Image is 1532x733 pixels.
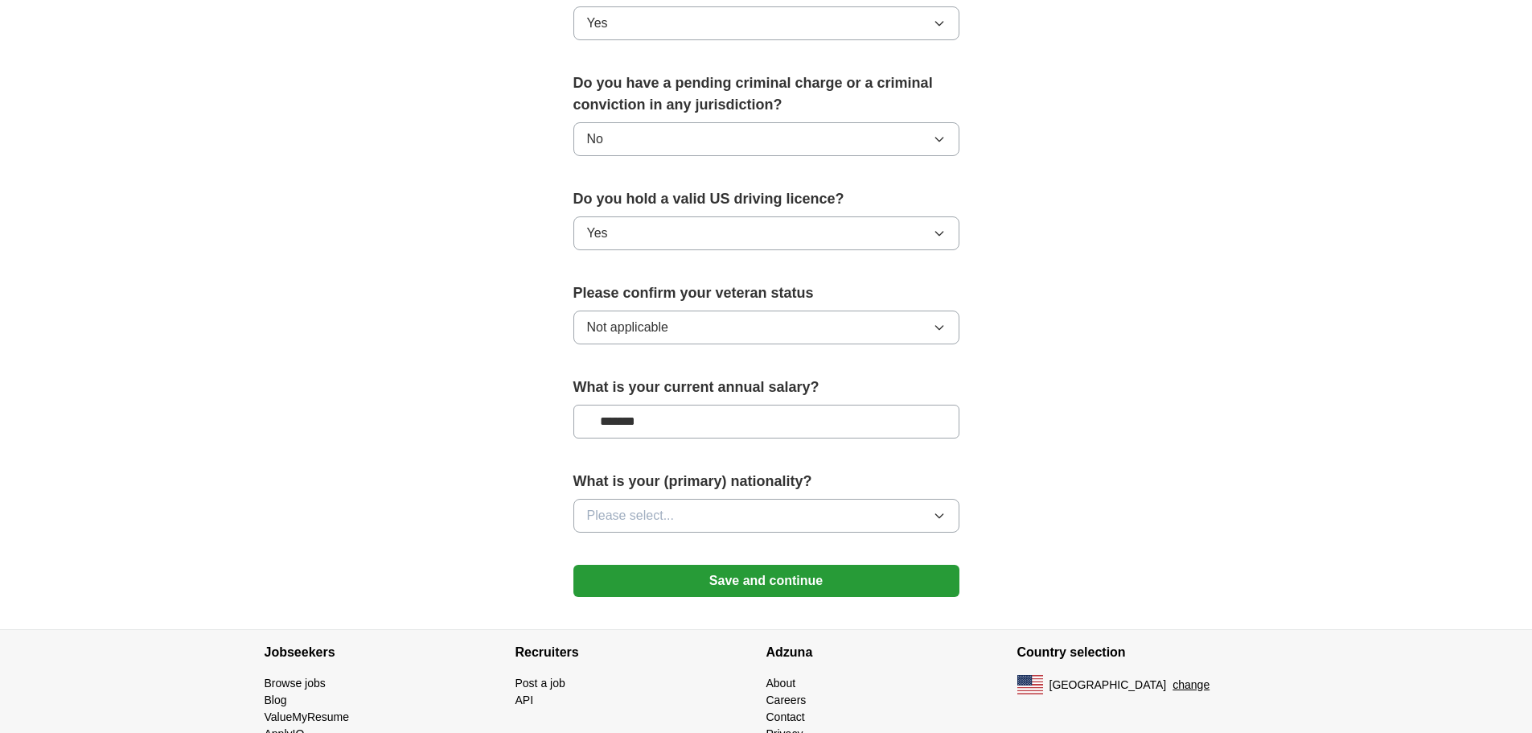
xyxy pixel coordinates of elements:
a: ValueMyResume [265,710,350,723]
label: Please confirm your veteran status [573,282,959,304]
button: Not applicable [573,311,959,344]
button: Yes [573,216,959,250]
span: Yes [587,14,608,33]
button: Save and continue [573,565,959,597]
label: What is your (primary) nationality? [573,471,959,492]
label: Do you have a pending criminal charge or a criminal conviction in any jurisdiction? [573,72,959,116]
span: [GEOGRAPHIC_DATA] [1049,677,1167,694]
h4: Country selection [1017,630,1268,675]
a: Post a job [515,677,565,690]
span: Yes [587,224,608,243]
label: Do you hold a valid US driving licence? [573,188,959,210]
span: Please select... [587,506,675,525]
a: About [766,677,796,690]
a: Contact [766,710,805,723]
a: Careers [766,694,807,706]
img: US flag [1017,675,1043,694]
button: Yes [573,6,959,40]
button: No [573,122,959,156]
a: Blog [265,694,287,706]
span: No [587,130,603,149]
a: Browse jobs [265,677,326,690]
label: What is your current annual salary? [573,377,959,398]
button: change [1173,677,1210,694]
button: Please select... [573,499,959,533]
span: Not applicable [587,318,668,337]
a: API [515,694,534,706]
